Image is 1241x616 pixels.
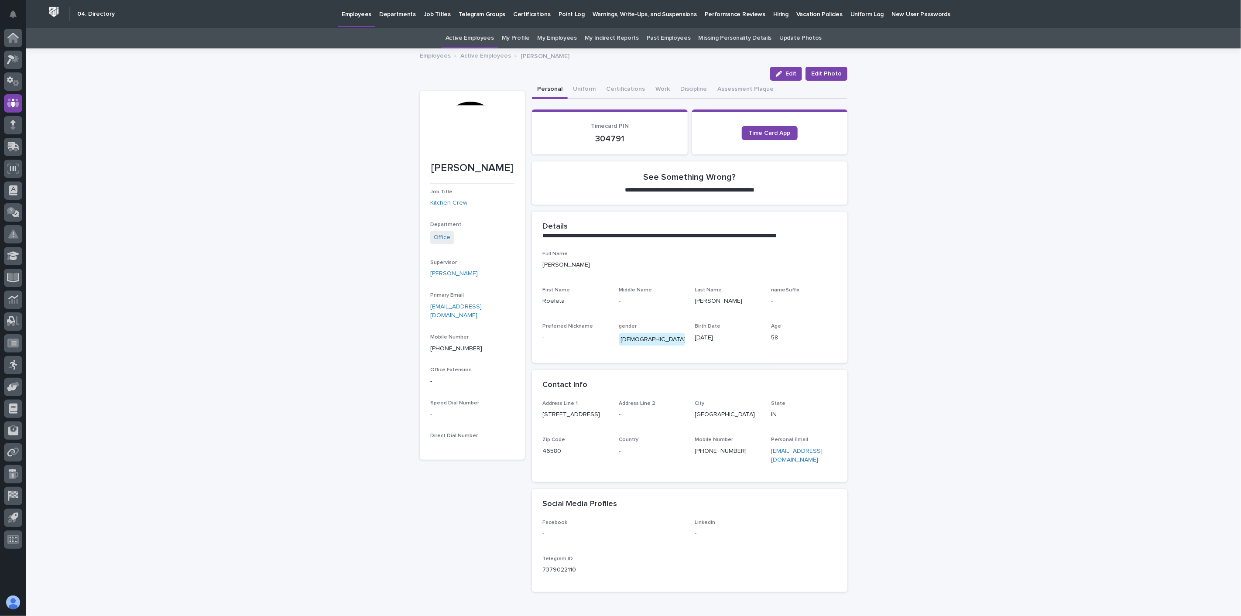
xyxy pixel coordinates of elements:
[430,269,478,278] a: [PERSON_NAME]
[695,297,761,306] p: [PERSON_NAME]
[542,251,568,257] span: Full Name
[460,50,511,60] a: Active Employees
[542,437,565,442] span: Zip Code
[771,437,808,442] span: Personal Email
[771,287,799,293] span: nameSuffix
[695,324,721,329] span: Birth Date
[695,410,761,419] p: [GEOGRAPHIC_DATA]
[430,304,482,319] a: [EMAIL_ADDRESS][DOMAIN_NAME]
[542,500,617,509] h2: Social Media Profiles
[712,81,779,99] button: Assessment Plaque
[585,28,639,48] a: My Indirect Reports
[502,28,530,48] a: My Profile
[430,410,514,419] p: -
[742,126,798,140] a: Time Card App
[430,260,457,265] span: Supervisor
[542,410,608,419] p: [STREET_ADDRESS]
[542,260,837,270] p: [PERSON_NAME]
[430,377,514,386] p: -
[771,448,823,463] a: [EMAIL_ADDRESS][DOMAIN_NAME]
[521,51,569,60] p: [PERSON_NAME]
[542,324,593,329] span: Preferred Nickname
[619,437,638,442] span: Country
[695,401,705,406] span: City
[619,401,655,406] span: Address Line 2
[695,287,722,293] span: Last Name
[601,81,650,99] button: Certifications
[695,333,761,342] p: [DATE]
[532,81,568,99] button: Personal
[647,28,691,48] a: Past Employees
[785,71,796,77] span: Edit
[619,297,685,306] p: -
[430,198,467,208] a: Kitchen Crew
[619,447,685,456] p: -
[542,287,570,293] span: First Name
[771,333,837,342] p: 58
[430,433,478,438] span: Direct Dial Number
[542,297,608,306] p: Roeleta
[542,447,608,456] p: 46580
[11,10,22,24] div: Notifications
[4,593,22,612] button: users-avatar
[542,401,578,406] span: Address Line 1
[779,28,822,48] a: Update Photos
[699,28,772,48] a: Missing Personality Details
[4,5,22,24] button: Notifications
[46,4,62,20] img: Workspace Logo
[619,324,637,329] span: gender
[619,333,687,346] div: [DEMOGRAPHIC_DATA]
[619,410,685,419] p: -
[695,437,734,442] span: Mobile Number
[77,10,115,18] h2: 04. Directory
[430,293,464,298] span: Primary Email
[619,287,652,293] span: Middle Name
[420,50,451,60] a: Employees
[542,565,685,575] p: 7379022110
[446,28,494,48] a: Active Employees
[591,123,629,129] span: Timecard PIN
[542,520,567,525] span: Facebook
[542,529,685,538] p: -
[771,324,781,329] span: Age
[542,133,677,144] p: 304791
[644,172,736,182] h2: See Something Wrong?
[695,448,747,454] a: [PHONE_NUMBER]
[695,520,716,525] span: LinkedIn
[430,222,461,227] span: Department
[568,81,601,99] button: Uniform
[542,222,568,232] h2: Details
[806,67,847,81] button: Edit Photo
[538,28,577,48] a: My Employees
[650,81,675,99] button: Work
[430,346,482,352] a: [PHONE_NUMBER]
[542,380,587,390] h2: Contact Info
[771,297,837,306] p: -
[542,556,573,561] span: Telegram ID
[771,410,837,419] p: IN
[430,335,469,340] span: Mobile Number
[430,189,453,195] span: Job Title
[430,367,472,373] span: Office Extension
[811,69,842,78] span: Edit Photo
[749,130,791,136] span: Time Card App
[542,333,608,342] p: -
[771,401,785,406] span: State
[430,162,514,175] p: [PERSON_NAME]
[434,233,450,242] a: Office
[430,400,479,406] span: Speed Dial Number
[675,81,712,99] button: Discipline
[770,67,802,81] button: Edit
[695,529,837,538] p: -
